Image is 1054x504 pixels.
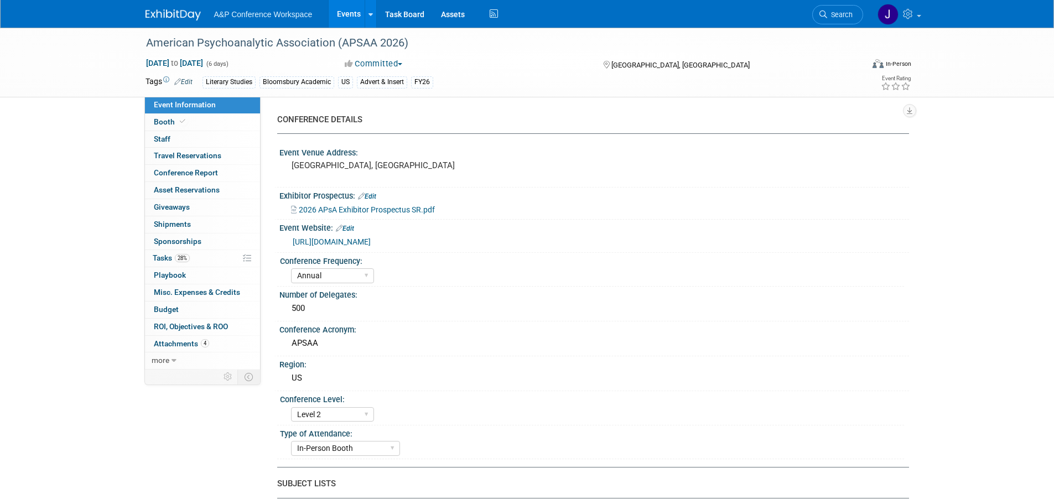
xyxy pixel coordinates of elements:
[214,10,313,19] span: A&P Conference Workspace
[145,302,260,318] a: Budget
[279,321,909,335] div: Conference Acronym:
[338,76,353,88] div: US
[288,335,901,352] div: APSAA
[145,199,260,216] a: Giveaways
[154,168,218,177] span: Conference Report
[336,225,354,232] a: Edit
[154,339,209,348] span: Attachments
[169,59,180,67] span: to
[145,250,260,267] a: Tasks28%
[153,253,190,262] span: Tasks
[154,117,188,126] span: Booth
[180,118,185,124] i: Booth reservation complete
[279,356,909,370] div: Region:
[145,336,260,352] a: Attachments4
[145,182,260,199] a: Asset Reservations
[280,253,904,267] div: Conference Frequency:
[279,188,909,202] div: Exhibitor Prospectus:
[154,220,191,228] span: Shipments
[279,144,909,158] div: Event Venue Address:
[277,478,901,490] div: SUBJECT LISTS
[885,60,911,68] div: In-Person
[259,76,334,88] div: Bloomsbury Academic
[154,288,240,297] span: Misc. Expenses & Credits
[219,370,238,384] td: Personalize Event Tab Strip
[145,131,260,148] a: Staff
[205,60,229,67] span: (6 days)
[280,391,904,405] div: Conference Level:
[293,237,371,246] a: [URL][DOMAIN_NAME]
[288,370,901,387] div: US
[154,151,221,160] span: Travel Reservations
[145,233,260,250] a: Sponsorships
[145,352,260,369] a: more
[145,97,260,113] a: Event Information
[878,4,899,25] img: Julie Kirsch
[203,76,256,88] div: Literary Studies
[145,284,260,301] a: Misc. Expenses & Credits
[358,193,376,200] a: Edit
[288,300,901,317] div: 500
[881,76,911,81] div: Event Rating
[292,160,529,170] pre: [GEOGRAPHIC_DATA], [GEOGRAPHIC_DATA]
[154,185,220,194] span: Asset Reservations
[145,165,260,181] a: Conference Report
[291,205,435,214] a: 2026 APsA Exhibitor Prospectus SR.pdf
[411,76,433,88] div: FY26
[277,114,901,126] div: CONFERENCE DETAILS
[145,267,260,284] a: Playbook
[299,205,435,214] span: 2026 APsA Exhibitor Prospectus SR.pdf
[145,148,260,164] a: Travel Reservations
[154,322,228,331] span: ROI, Objectives & ROO
[146,9,201,20] img: ExhibitDay
[175,254,190,262] span: 28%
[146,76,193,89] td: Tags
[145,319,260,335] a: ROI, Objectives & ROO
[341,58,407,70] button: Committed
[237,370,260,384] td: Toggle Event Tabs
[611,61,750,69] span: [GEOGRAPHIC_DATA], [GEOGRAPHIC_DATA]
[154,100,216,109] span: Event Information
[145,114,260,131] a: Booth
[154,271,186,279] span: Playbook
[152,356,169,365] span: more
[154,237,201,246] span: Sponsorships
[279,220,909,234] div: Event Website:
[873,59,884,68] img: Format-Inperson.png
[146,58,204,68] span: [DATE] [DATE]
[154,305,179,314] span: Budget
[798,58,912,74] div: Event Format
[812,5,863,24] a: Search
[357,76,407,88] div: Advert & Insert
[827,11,853,19] span: Search
[145,216,260,233] a: Shipments
[174,78,193,86] a: Edit
[154,202,190,211] span: Giveaways
[154,134,170,143] span: Staff
[142,33,847,53] div: American Psychoanalytic Association (APSAA 2026)
[201,339,209,347] span: 4
[280,425,904,439] div: Type of Attendance:
[279,287,909,300] div: Number of Delegates:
